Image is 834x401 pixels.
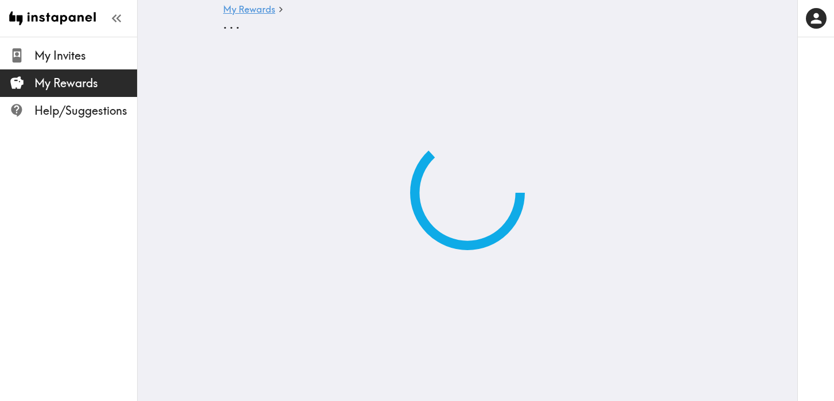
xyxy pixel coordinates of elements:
[236,15,240,32] span: .
[223,5,275,15] a: My Rewards
[229,15,233,32] span: .
[223,15,227,32] span: .
[34,75,137,91] span: My Rewards
[34,48,137,64] span: My Invites
[34,103,137,119] span: Help/Suggestions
